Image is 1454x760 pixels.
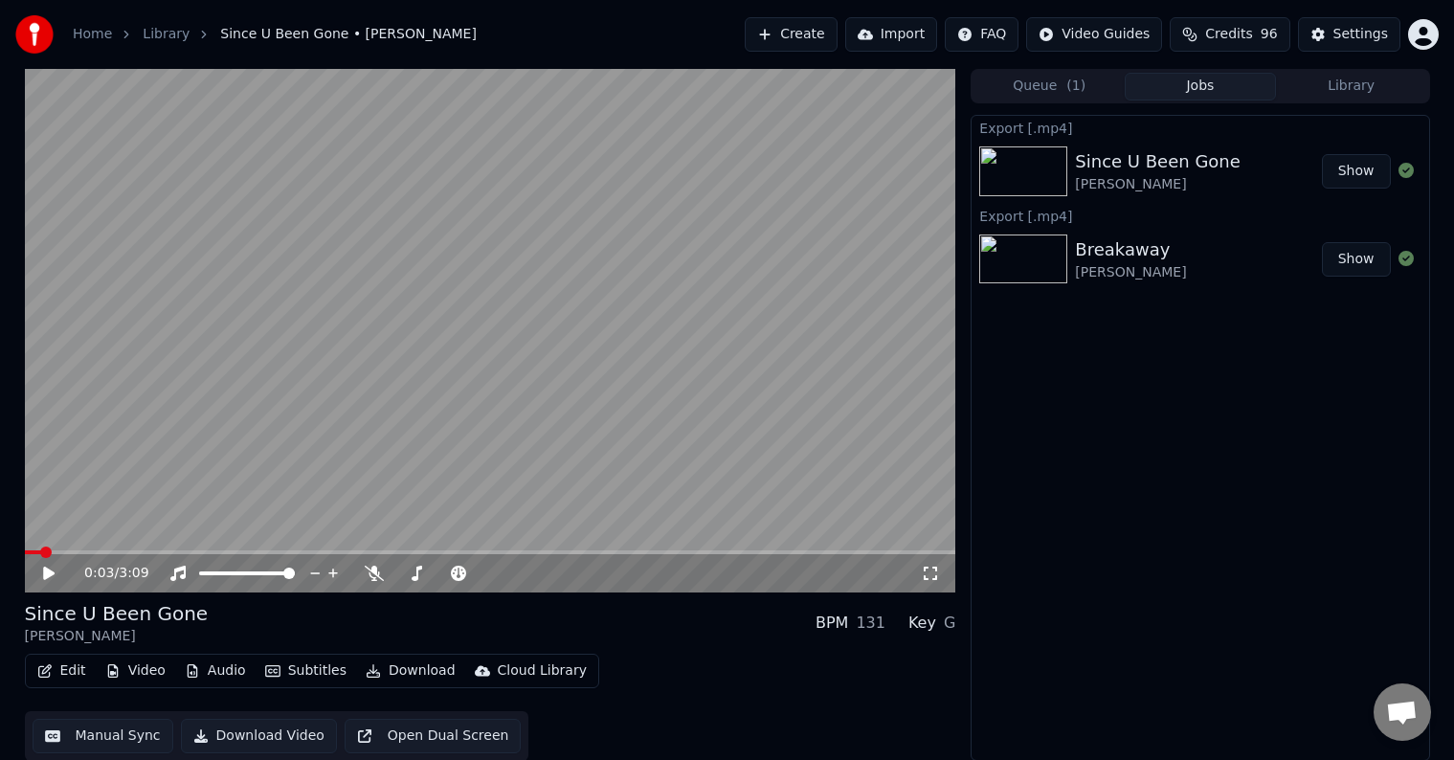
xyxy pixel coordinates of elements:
[73,25,477,44] nav: breadcrumb
[1322,154,1391,189] button: Show
[1026,17,1162,52] button: Video Guides
[345,719,522,753] button: Open Dual Screen
[33,719,173,753] button: Manual Sync
[944,612,955,635] div: G
[220,25,477,44] span: Since U Been Gone • [PERSON_NAME]
[1322,242,1391,277] button: Show
[84,564,130,583] div: /
[181,719,337,753] button: Download Video
[257,658,354,684] button: Subtitles
[25,600,209,627] div: Since U Been Gone
[1374,683,1431,741] div: Open chat
[1333,25,1388,44] div: Settings
[1075,175,1241,194] div: [PERSON_NAME]
[845,17,937,52] button: Import
[1170,17,1289,52] button: Credits96
[1298,17,1400,52] button: Settings
[1205,25,1252,44] span: Credits
[908,612,936,635] div: Key
[856,612,885,635] div: 131
[816,612,848,635] div: BPM
[84,564,114,583] span: 0:03
[972,204,1428,227] div: Export [.mp4]
[15,15,54,54] img: youka
[177,658,254,684] button: Audio
[1261,25,1278,44] span: 96
[358,658,463,684] button: Download
[119,564,148,583] span: 3:09
[25,627,209,646] div: [PERSON_NAME]
[1066,77,1085,96] span: ( 1 )
[1125,73,1276,101] button: Jobs
[1075,148,1241,175] div: Since U Been Gone
[1075,236,1186,263] div: Breakaway
[973,73,1125,101] button: Queue
[745,17,838,52] button: Create
[972,116,1428,139] div: Export [.mp4]
[98,658,173,684] button: Video
[1075,263,1186,282] div: [PERSON_NAME]
[30,658,94,684] button: Edit
[498,661,587,681] div: Cloud Library
[143,25,190,44] a: Library
[1276,73,1427,101] button: Library
[945,17,1018,52] button: FAQ
[73,25,112,44] a: Home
